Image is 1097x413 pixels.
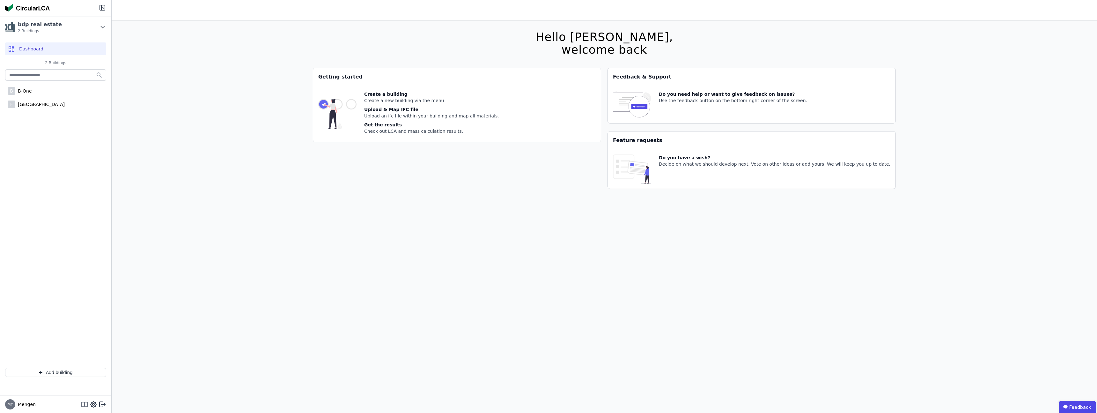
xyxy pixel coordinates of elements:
div: [GEOGRAPHIC_DATA] [15,101,65,108]
div: Decide on what we should develop next. Vote on other ideas or add yours. We will keep you up to d... [659,161,890,167]
div: welcome back [535,43,673,56]
div: Get the results [364,122,499,128]
div: Getting started [313,68,601,86]
div: Upload & Map IFC file [364,106,499,113]
div: B [8,87,15,95]
span: Dashboard [19,46,43,52]
span: Mengen [15,401,36,408]
img: feedback-icon-HCTs5lye.svg [613,91,651,118]
div: Do you need help or want to give feedback on issues? [659,91,807,97]
div: F [8,101,15,108]
div: Upload an ifc file within your building and map all materials. [364,113,499,119]
img: feature_request_tile-UiXE1qGU.svg [613,154,651,184]
span: MY [7,402,13,406]
div: Feedback & Support [608,68,895,86]
div: B-One [15,88,32,94]
div: Use the feedback button on the bottom right corner of the screen. [659,97,807,104]
img: Concular [5,4,50,11]
div: Create a building [364,91,499,97]
span: 2 Buildings [39,60,72,65]
button: Add building [5,368,106,377]
div: Do you have a wish? [659,154,890,161]
div: Create a new building via the menu [364,97,499,104]
div: bdp real estate [18,21,62,28]
div: Feature requests [608,131,895,149]
span: 2 Buildings [18,28,62,34]
div: Check out LCA and mass calculation results. [364,128,499,134]
img: getting_started_tile-DrF_GRSv.svg [318,91,357,137]
div: Hello [PERSON_NAME], [535,31,673,43]
img: bdp real estate [5,22,15,32]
